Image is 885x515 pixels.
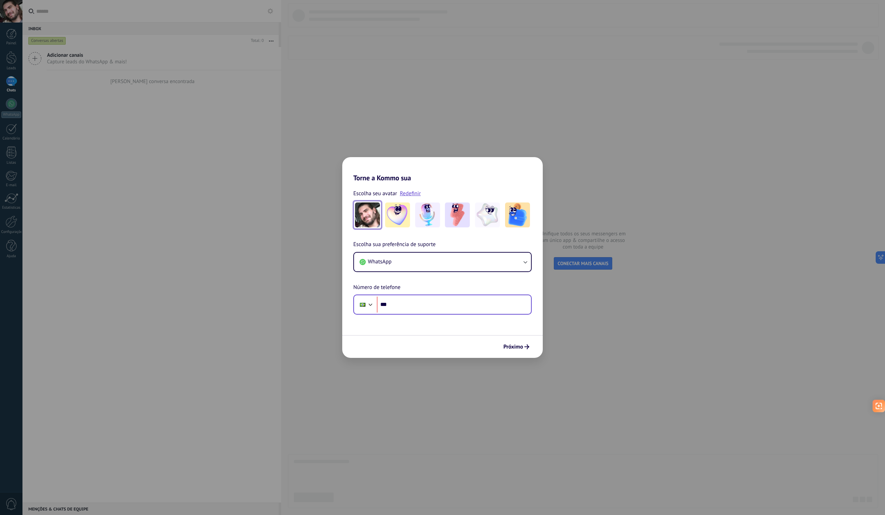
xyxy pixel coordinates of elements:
img: -1.jpeg [385,202,410,227]
span: WhatsApp [368,258,392,265]
span: Escolha seu avatar [353,189,397,198]
span: Número de telefone [353,283,400,292]
img: -5.jpeg [505,202,530,227]
button: WhatsApp [354,253,531,271]
h2: Torne a Kommo sua [342,157,543,182]
div: Brazil: + 55 [356,297,369,312]
span: Próximo [503,344,523,349]
span: Escolha sua preferência de suporte [353,240,436,249]
button: Próximo [500,341,532,353]
img: -4.jpeg [475,202,500,227]
a: Redefinir [400,190,421,197]
img: -3.jpeg [445,202,470,227]
img: -2.jpeg [415,202,440,227]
